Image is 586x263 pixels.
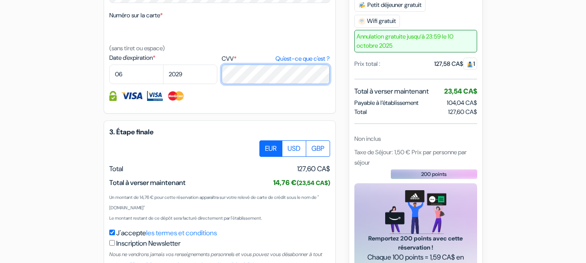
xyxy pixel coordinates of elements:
[260,140,330,157] div: Basic radio toggle button group
[365,234,467,252] span: Remportez 200 points avec cette réservation !
[275,54,330,63] a: Qu'est-ce que c'est ?
[354,107,367,117] span: Total
[434,59,477,68] div: 127,58 CA$
[109,128,330,136] h5: 3. Étape finale
[354,59,380,68] div: Prix total :
[447,99,477,107] span: 104,04 CA$
[109,164,123,173] span: Total
[463,58,477,70] span: 1
[109,11,163,20] label: Numéro sur la carte
[109,53,217,62] label: Date d'expiration
[354,86,429,97] span: Total à verser maintenant
[297,164,330,174] span: 127,60 CA$
[358,2,366,9] img: free_breakfast.svg
[116,238,180,249] label: Inscription Newsletter
[109,178,186,187] span: Total à verser maintenant
[282,140,306,157] label: USD
[146,228,217,237] a: les termes et conditions
[354,30,477,52] span: Annulation gratuite jusqu’à 23:59 le 10 octobre 2025
[167,91,185,101] img: Master Card
[354,148,467,166] span: Taxe de Séjour: 1,50 € Prix par personne par séjour
[109,215,262,221] small: Le montant restant de ce dépôt sera facturé directement par l'établissement.
[354,15,400,28] span: Wifi gratuit
[109,195,319,211] small: Un montant de 14,76 € pour cette réservation apparaîtra sur votre relevé de carte de crédit sous ...
[109,91,117,101] img: Information de carte de crédit entièrement encryptée et sécurisée
[306,140,330,157] label: GBP
[444,87,477,96] span: 23,54 CA$
[259,140,282,157] label: EUR
[358,18,365,25] img: free_wifi.svg
[385,190,446,234] img: gift_card_hero_new.png
[448,107,477,117] span: 127,60 CA$
[297,179,330,187] small: (23,54 CA$)
[116,228,217,238] label: J'accepte
[121,91,143,101] img: Visa
[273,178,330,187] span: 14,76 €
[467,61,473,68] img: guest.svg
[222,54,330,63] label: CVV
[147,91,163,101] img: Visa Electron
[421,170,447,178] span: 200 points
[109,44,165,52] small: (sans tiret ou espace)
[354,134,477,143] div: Non inclus
[354,98,419,107] span: Payable à l’établissement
